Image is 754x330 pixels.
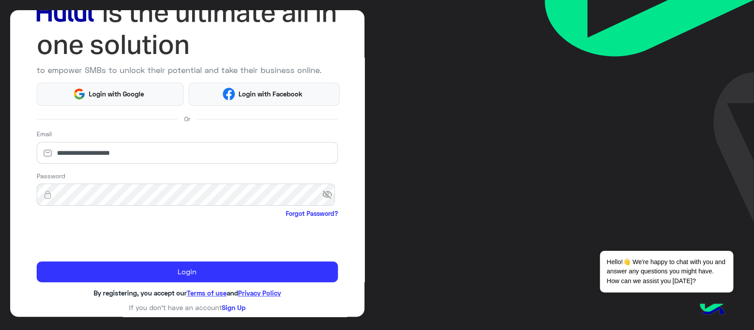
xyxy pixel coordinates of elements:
[86,89,148,99] span: Login with Google
[37,83,184,106] button: Login with Google
[238,289,281,297] a: Privacy Policy
[187,289,227,297] a: Terms of use
[697,295,727,326] img: hulul-logo.png
[37,129,52,138] label: Email
[37,190,59,199] img: lock
[235,89,306,99] span: Login with Facebook
[222,303,246,311] a: Sign Up
[37,220,171,255] iframe: reCAPTCHA
[94,289,187,297] span: By registering, you accept our
[322,187,338,203] span: visibility_off
[37,261,338,283] button: Login
[37,303,338,311] h6: If you don’t have an account
[37,149,59,157] img: email
[600,251,733,292] span: Hello!👋 We're happy to chat with you and answer any questions you might have. How can we assist y...
[189,83,339,106] button: Login with Facebook
[286,209,338,218] a: Forgot Password?
[223,88,235,100] img: Facebook
[37,171,65,180] label: Password
[227,289,238,297] span: and
[73,88,86,100] img: Google
[37,64,338,76] p: to empower SMBs to unlock their potential and take their business online.
[184,114,190,123] span: Or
